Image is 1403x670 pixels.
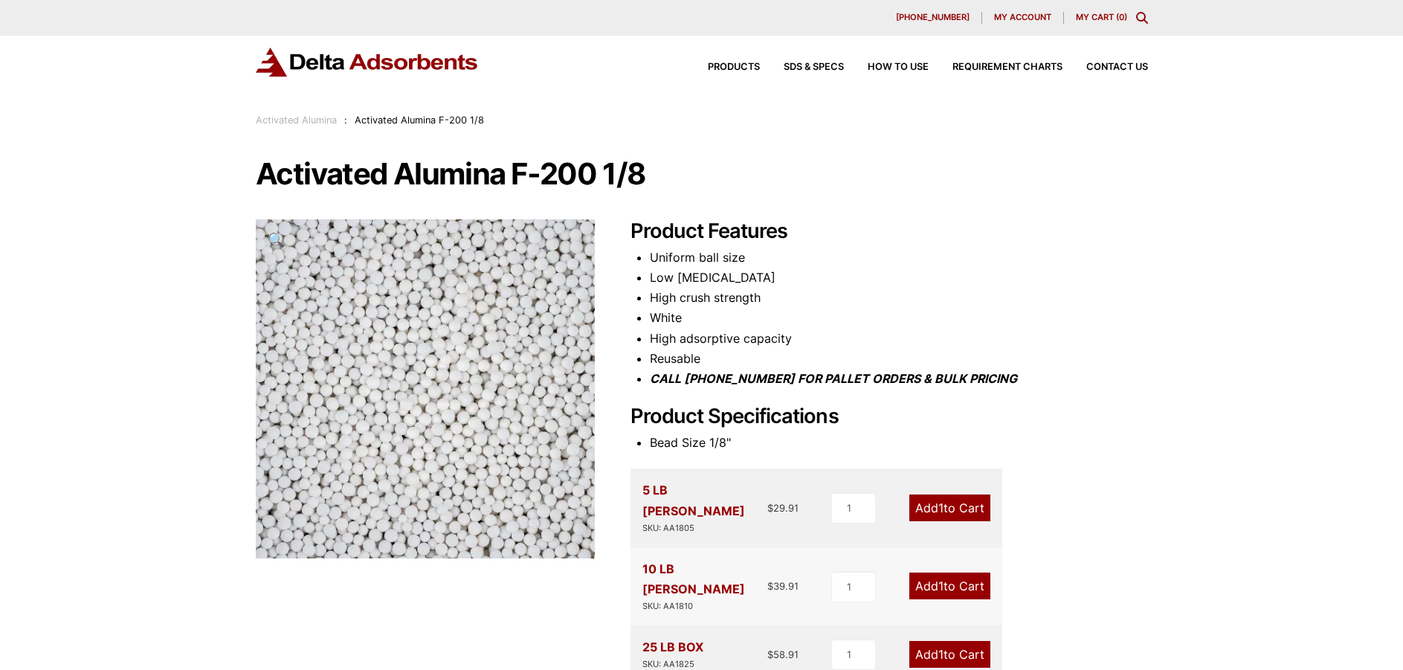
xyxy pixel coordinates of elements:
[256,219,297,260] a: View full-screen image gallery
[929,62,1062,72] a: Requirement Charts
[642,480,768,535] div: 5 LB [PERSON_NAME]
[767,648,773,660] span: $
[344,115,347,126] span: :
[650,371,1017,386] i: CALL [PHONE_NUMBER] FOR PALLET ORDERS & BULK PRICING
[355,115,484,126] span: Activated Alumina F-200 1/8
[708,62,760,72] span: Products
[268,231,285,248] span: 🔍
[650,329,1148,349] li: High adsorptive capacity
[952,62,1062,72] span: Requirement Charts
[938,647,944,662] span: 1
[256,380,595,395] a: Activated Alumina F-200 1/8
[767,648,799,660] bdi: 58.91
[868,62,929,72] span: How to Use
[256,115,337,126] a: Activated Alumina
[909,573,990,599] a: Add1to Cart
[1062,62,1148,72] a: Contact Us
[994,13,1051,22] span: My account
[938,579,944,593] span: 1
[1119,12,1124,22] span: 0
[784,62,844,72] span: SDS & SPECS
[256,158,1148,190] h1: Activated Alumina F-200 1/8
[650,248,1148,268] li: Uniform ball size
[684,62,760,72] a: Products
[760,62,844,72] a: SDS & SPECS
[909,495,990,521] a: Add1to Cart
[650,433,1148,453] li: Bead Size 1/8"
[884,12,982,24] a: [PHONE_NUMBER]
[896,13,970,22] span: [PHONE_NUMBER]
[650,288,1148,308] li: High crush strength
[630,219,1148,244] h2: Product Features
[767,502,773,514] span: $
[767,502,799,514] bdi: 29.91
[650,349,1148,369] li: Reusable
[650,308,1148,328] li: White
[630,405,1148,429] h2: Product Specifications
[1076,12,1127,22] a: My Cart (0)
[256,48,479,77] img: Delta Adsorbents
[982,12,1064,24] a: My account
[1136,12,1148,24] div: Toggle Modal Content
[1086,62,1148,72] span: Contact Us
[909,641,990,668] a: Add1to Cart
[767,580,799,592] bdi: 39.91
[642,521,768,535] div: SKU: AA1805
[844,62,929,72] a: How to Use
[256,219,595,558] img: Activated Alumina F-200 1/8
[938,500,944,515] span: 1
[642,599,768,613] div: SKU: AA1810
[650,268,1148,288] li: Low [MEDICAL_DATA]
[642,559,768,613] div: 10 LB [PERSON_NAME]
[767,580,773,592] span: $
